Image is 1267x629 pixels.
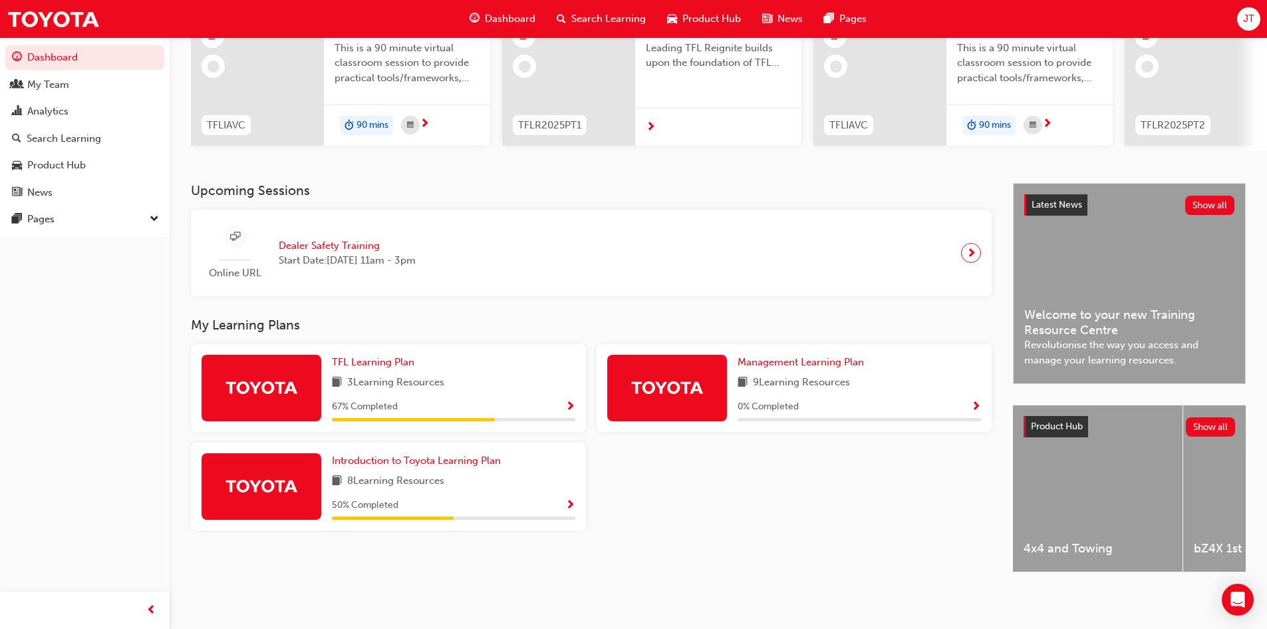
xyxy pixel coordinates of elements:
div: Product Hub [27,158,86,173]
span: book-icon [332,375,342,391]
span: 8 Learning Resources [347,473,444,490]
span: news-icon [12,187,22,199]
span: Leading Reignite TFLR2025PT1 Leading TFL Reignite builds upon the foundation of TFL Reignite, rea... [646,25,791,71]
a: Introduction to Toyota Learning Plan [332,453,506,469]
a: Management Learning Plan [738,355,869,370]
button: Show Progress [565,497,575,514]
span: 9 Learning Resources [753,375,850,391]
a: TFL Learning Plan [332,355,420,370]
button: Show all [1185,196,1235,215]
span: next-icon [420,118,430,130]
span: TFLR2025PT2 [1141,118,1205,133]
span: Product Hub [1031,421,1083,432]
span: Online URL [202,266,268,281]
span: guage-icon [470,11,480,27]
button: Pages [5,207,164,232]
span: car-icon [12,160,22,172]
h3: My Learning Plans [191,317,992,333]
div: Open Intercom Messenger [1222,584,1254,616]
span: calendar-icon [407,117,414,134]
span: 3 Learning Resources [347,375,444,391]
span: Latest News [1032,199,1082,210]
a: Product HubShow all [1024,416,1235,437]
span: pages-icon [12,214,22,226]
div: News [27,185,53,200]
a: Latest NewsShow allWelcome to your new Training Resource CentreRevolutionise the way you access a... [1013,183,1246,384]
span: 67 % Completed [332,399,398,415]
span: TFLR2025PT1 [518,118,581,133]
a: pages-iconPages [813,5,877,33]
h3: Upcoming Sessions [191,183,992,198]
span: This is a 90 minute virtual classroom session to provide practical tools/frameworks, behaviours a... [957,41,1102,86]
div: My Team [27,77,69,93]
span: book-icon [332,473,342,490]
img: Trak [631,375,704,399]
button: Show all [1186,417,1236,437]
span: news-icon [762,11,772,27]
button: Show Progress [565,399,575,415]
a: Online URLDealer Safety TrainingStart Date:[DATE] 11am - 3pm [202,220,981,286]
span: chart-icon [12,106,22,118]
span: 90 mins [356,118,388,133]
span: search-icon [12,133,21,145]
button: DashboardMy TeamAnalyticsSearch LearningProduct HubNews [5,43,164,207]
span: Product Hub [682,11,741,27]
span: learningRecordVerb_NONE-icon [830,61,842,73]
a: Dashboard [5,45,164,70]
span: duration-icon [967,117,976,134]
span: Show Progress [971,401,981,413]
span: 90 mins [979,118,1011,133]
span: Introduction to Toyota Learning Plan [332,455,501,467]
span: News [777,11,803,27]
button: JT [1237,7,1260,31]
a: My Team [5,73,164,97]
span: Dealer Safety Training [279,238,416,254]
span: 0 % Completed [738,399,799,415]
span: Start Date: [DATE] 11am - 3pm [279,253,416,268]
span: Pages [839,11,867,27]
span: learningRecordVerb_NONE-icon [1141,61,1153,73]
span: next-icon [1042,118,1052,130]
span: pages-icon [824,11,834,27]
img: Trak [7,4,100,34]
a: search-iconSearch Learning [546,5,656,33]
span: book-icon [738,375,748,391]
span: car-icon [667,11,677,27]
a: News [5,180,164,205]
img: Trak [225,375,298,399]
div: Search Learning [27,131,101,146]
a: 4x4 and Towing [1013,405,1183,572]
span: TFL Learning Plan [332,356,414,368]
div: Pages [27,212,55,227]
span: people-icon [12,79,22,91]
a: guage-iconDashboard [459,5,546,33]
a: Analytics [5,99,164,124]
a: car-iconProduct Hub [656,5,752,33]
span: TFLIAVC [829,118,868,133]
span: prev-icon [146,602,156,619]
span: 50 % Completed [332,498,398,513]
span: calendar-icon [1030,117,1036,134]
span: 4x4 and Towing [1024,541,1172,556]
a: Product Hub [5,153,164,178]
span: JT [1243,11,1254,27]
span: Revolutionise the way you access and manage your learning resources. [1024,337,1234,367]
div: Analytics [27,104,69,119]
span: Search Learning [571,11,646,27]
span: search-icon [557,11,566,27]
span: down-icon [150,211,159,228]
span: Show Progress [565,401,575,413]
span: Dashboard [485,11,535,27]
span: next-icon [966,244,976,262]
span: Management Learning Plan [738,356,864,368]
span: TFLIAVC [207,118,245,133]
a: Latest NewsShow all [1024,194,1234,216]
a: news-iconNews [752,5,813,33]
span: Welcome to your new Training Resource Centre [1024,308,1234,337]
span: This is a 90 minute virtual classroom session to provide practical tools/frameworks, behaviours a... [335,41,480,86]
span: duration-icon [345,117,354,134]
span: sessionType_ONLINE_URL-icon [230,229,240,246]
span: learningRecordVerb_NONE-icon [519,61,531,73]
